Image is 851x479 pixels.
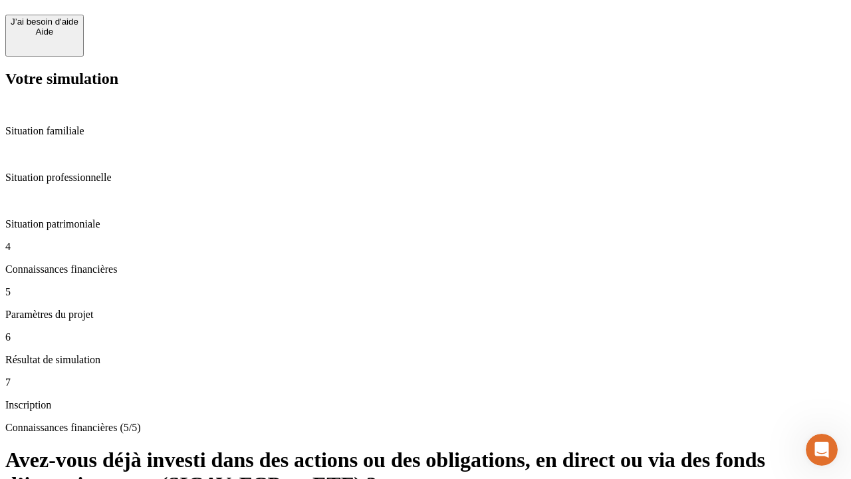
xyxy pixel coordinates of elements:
p: Paramètres du projet [5,309,846,321]
p: 7 [5,377,846,389]
p: 6 [5,331,846,343]
div: Aide [11,27,78,37]
div: J’ai besoin d'aide [11,17,78,27]
iframe: Intercom live chat [806,434,838,466]
p: Situation professionnelle [5,172,846,184]
p: Résultat de simulation [5,354,846,366]
p: Connaissances financières [5,263,846,275]
p: 4 [5,241,846,253]
p: Situation familiale [5,125,846,137]
h2: Votre simulation [5,70,846,88]
button: J’ai besoin d'aideAide [5,15,84,57]
p: Situation patrimoniale [5,218,846,230]
p: Connaissances financières (5/5) [5,422,846,434]
p: Inscription [5,399,846,411]
p: 5 [5,286,846,298]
